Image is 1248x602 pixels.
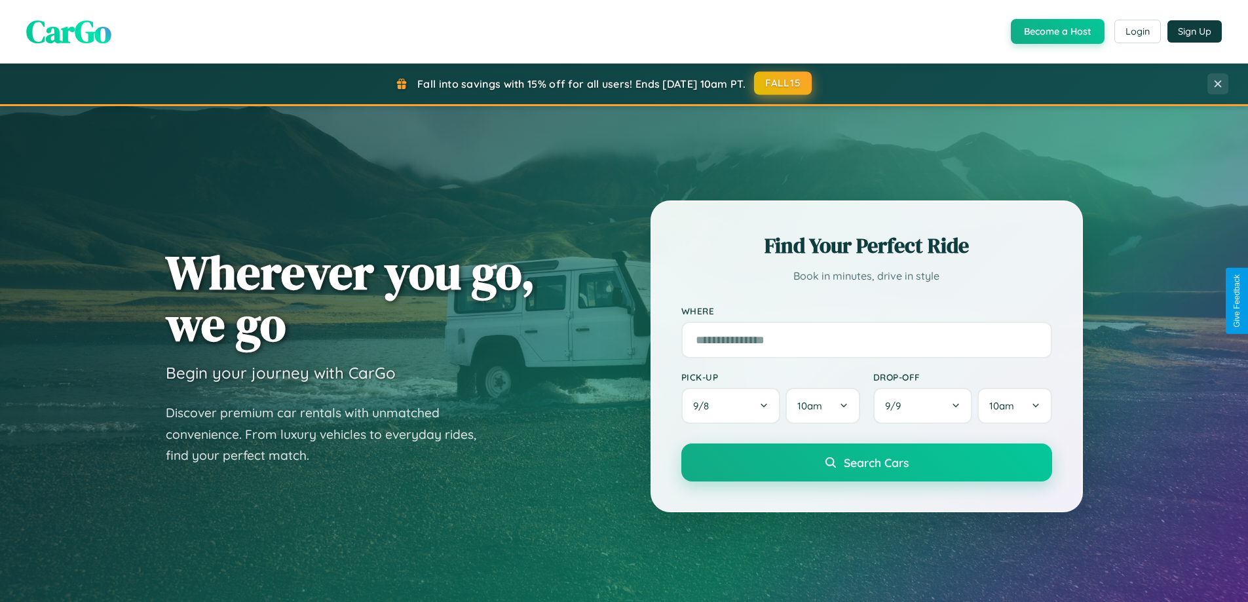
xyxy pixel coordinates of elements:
[681,231,1052,260] h2: Find Your Perfect Ride
[26,10,111,53] span: CarGo
[681,371,860,383] label: Pick-up
[693,400,715,412] span: 9 / 8
[166,246,535,350] h1: Wherever you go, we go
[873,371,1052,383] label: Drop-off
[977,388,1051,424] button: 10am
[417,77,746,90] span: Fall into savings with 15% off for all users! Ends [DATE] 10am PT.
[754,71,812,95] button: FALL15
[681,267,1052,286] p: Book in minutes, drive in style
[1232,274,1241,328] div: Give Feedback
[1114,20,1161,43] button: Login
[1011,19,1105,44] button: Become a Host
[844,455,909,470] span: Search Cars
[989,400,1014,412] span: 10am
[873,388,973,424] button: 9/9
[885,400,907,412] span: 9 / 9
[681,388,781,424] button: 9/8
[785,388,860,424] button: 10am
[681,305,1052,316] label: Where
[1167,20,1222,43] button: Sign Up
[166,363,396,383] h3: Begin your journey with CarGo
[681,443,1052,481] button: Search Cars
[797,400,822,412] span: 10am
[166,402,493,466] p: Discover premium car rentals with unmatched convenience. From luxury vehicles to everyday rides, ...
